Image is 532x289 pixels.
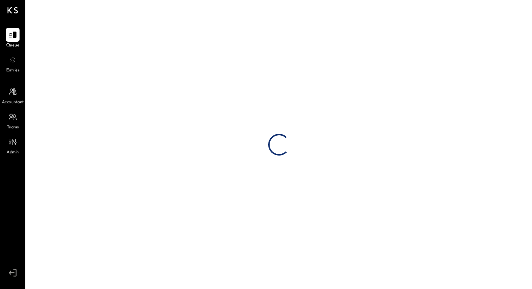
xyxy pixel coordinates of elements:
[7,149,19,156] span: Admin
[6,42,20,49] span: Queue
[2,99,24,106] span: Accountant
[0,28,25,49] a: Queue
[6,67,20,74] span: Entries
[0,85,25,106] a: Accountant
[0,110,25,131] a: Teams
[7,124,19,131] span: Teams
[0,135,25,156] a: Admin
[0,53,25,74] a: Entries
